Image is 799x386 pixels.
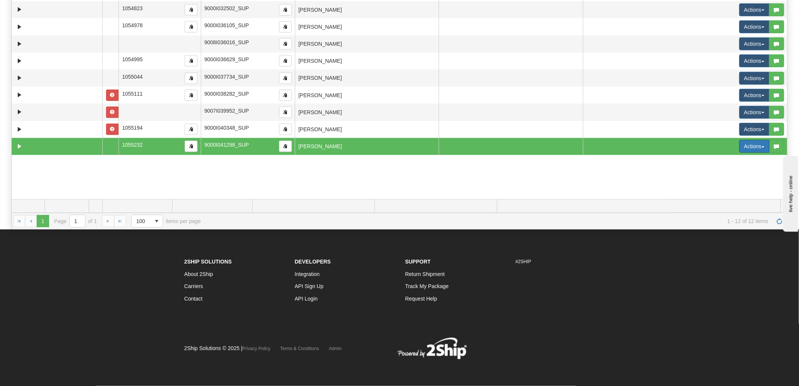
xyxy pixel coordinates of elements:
span: 1055194 [122,125,143,131]
button: Copy to clipboard [185,55,197,67]
a: Expand [15,125,24,134]
a: About 2Ship [184,271,213,277]
td: [PERSON_NAME] [295,18,439,35]
button: Actions [739,106,770,119]
button: Copy to clipboard [279,21,292,33]
span: 1055044 [122,74,143,80]
button: Copy to clipboard [279,141,292,152]
a: Contact [184,296,202,302]
span: 1054978 [122,22,143,28]
td: [PERSON_NAME] [295,36,439,53]
input: Page 1 [70,215,85,227]
td: [PERSON_NAME] [295,104,439,121]
span: 1 - 12 of 12 items [211,218,768,224]
button: Actions [739,72,770,85]
a: Refresh [774,215,786,227]
span: 2Ship Solutions © 2025 | [184,345,270,351]
strong: Support [405,259,431,265]
a: API Login [295,296,318,302]
span: select [151,215,163,227]
button: Copy to clipboard [279,55,292,67]
iframe: chat widget [782,154,798,231]
span: 9000I041298_SUP [204,142,249,148]
button: Actions [739,37,770,50]
td: [PERSON_NAME] [295,87,439,104]
span: Page of 1 [54,215,97,228]
span: 9008I036016_SUP [204,39,249,45]
a: Expand [15,22,24,32]
a: Integration [295,271,320,277]
button: Copy to clipboard [279,73,292,84]
td: [PERSON_NAME] [295,121,439,138]
button: Copy to clipboard [279,4,292,16]
span: items per page [131,215,201,228]
td: [PERSON_NAME] [295,1,439,18]
h6: #2SHIP [516,259,615,264]
strong: Developers [295,259,331,265]
a: Expand [15,56,24,66]
span: Page 1 [37,215,49,227]
button: Actions [739,123,770,136]
button: Actions [739,140,770,153]
button: Copy to clipboard [185,73,197,84]
a: Carriers [184,283,203,289]
button: Actions [739,89,770,102]
div: live help - online [6,6,70,12]
a: Expand [15,107,24,117]
button: Copy to clipboard [185,21,197,33]
a: Expand [15,5,24,14]
span: 9000I037734_SUP [204,74,249,80]
span: 100 [136,217,146,225]
strong: 2Ship Solutions [184,259,232,265]
span: 9000I032502_SUP [204,5,249,11]
button: Actions [739,54,770,67]
span: 9007I039952_SUP [204,108,249,114]
td: [PERSON_NAME] [295,70,439,87]
button: Copy to clipboard [279,124,292,135]
td: [PERSON_NAME] [295,138,439,155]
span: 1054823 [122,5,143,11]
a: Return Shipment [405,271,445,277]
a: Privacy Policy [242,346,270,351]
button: Copy to clipboard [279,90,292,101]
span: Page sizes drop down [131,215,163,228]
td: [PERSON_NAME] [295,53,439,70]
span: 9000I036105_SUP [204,22,249,28]
button: Copy to clipboard [279,107,292,118]
span: 9000I040348_SUP [204,125,249,131]
button: Copy to clipboard [185,90,197,101]
a: Expand [15,90,24,100]
button: Actions [739,20,770,33]
a: Expand [15,39,24,49]
a: Admin [329,346,342,351]
a: API Sign Up [295,283,324,289]
a: Track My Package [405,283,449,289]
button: Copy to clipboard [185,4,197,16]
span: 9000I036629_SUP [204,56,249,62]
a: Request Help [405,296,437,302]
span: 1054995 [122,56,143,62]
button: Copy to clipboard [279,38,292,50]
span: 1055232 [122,142,143,148]
button: Actions [739,3,770,16]
a: Expand [15,73,24,83]
button: Copy to clipboard [185,141,197,152]
span: 1055111 [122,91,143,97]
button: Copy to clipboard [185,124,197,135]
a: Terms & Conditions [280,346,319,351]
a: Expand [15,142,24,151]
span: 9000I038282_SUP [204,91,249,97]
